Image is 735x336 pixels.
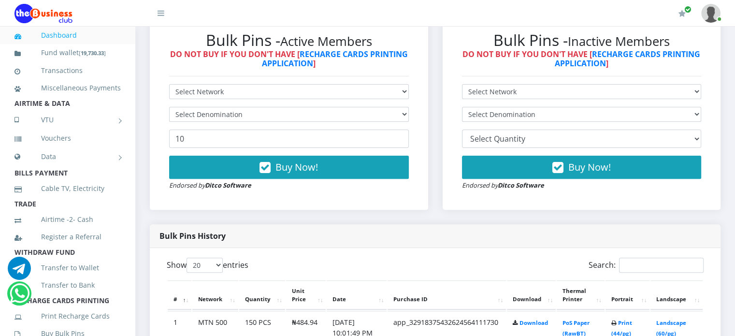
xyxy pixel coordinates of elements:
a: Transfer to Wallet [14,257,121,279]
a: Miscellaneous Payments [14,77,121,99]
a: Register a Referral [14,226,121,248]
a: Vouchers [14,127,121,149]
span: Buy Now! [568,161,611,174]
span: Renew/Upgrade Subscription [684,6,692,13]
h2: Bulk Pins - [462,31,702,49]
button: Buy Now! [462,156,702,179]
img: User [701,4,721,23]
th: Portrait: activate to sort column ascending [605,280,650,310]
small: Endorsed by [462,181,544,190]
strong: DO NOT BUY IF YOU DON'T HAVE [ ] [462,49,700,69]
th: Unit Price: activate to sort column ascending [286,280,326,310]
a: Print Recharge Cards [14,305,121,327]
small: Endorsed by [169,181,251,190]
th: Quantity: activate to sort column ascending [239,280,285,310]
th: Date: activate to sort column ascending [327,280,387,310]
a: VTU [14,108,121,132]
a: Transfer to Bank [14,274,121,296]
a: Transactions [14,59,121,82]
a: Fund wallet[19,730.33] [14,42,121,64]
a: Chat for support [8,264,31,280]
th: Landscape: activate to sort column ascending [650,280,703,310]
th: Thermal Printer: activate to sort column ascending [557,280,604,310]
th: Purchase ID: activate to sort column ascending [388,280,506,310]
b: 19,730.33 [81,49,104,57]
strong: DO NOT BUY IF YOU DON'T HAVE [ ] [170,49,408,69]
a: RECHARGE CARDS PRINTING APPLICATION [262,49,408,69]
strong: Ditco Software [205,181,251,190]
a: Data [14,145,121,169]
a: Download [519,319,548,326]
small: [ ] [79,49,106,57]
a: Cable TV, Electricity [14,177,121,200]
label: Search: [589,258,704,273]
input: Search: [619,258,704,273]
small: Inactive Members [568,33,670,50]
th: Network: activate to sort column ascending [192,280,238,310]
small: Active Members [280,33,372,50]
a: Chat for support [10,289,29,305]
strong: Ditco Software [498,181,544,190]
a: Airtime -2- Cash [14,208,121,231]
th: #: activate to sort column descending [168,280,191,310]
label: Show entries [167,258,248,273]
h2: Bulk Pins - [169,31,409,49]
i: Renew/Upgrade Subscription [678,10,686,17]
button: Buy Now! [169,156,409,179]
select: Showentries [187,258,223,273]
input: Enter Quantity [169,130,409,148]
th: Download: activate to sort column ascending [507,280,556,310]
img: Logo [14,4,72,23]
a: Dashboard [14,24,121,46]
a: RECHARGE CARDS PRINTING APPLICATION [555,49,701,69]
strong: Bulk Pins History [159,231,226,241]
span: Buy Now! [275,161,318,174]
